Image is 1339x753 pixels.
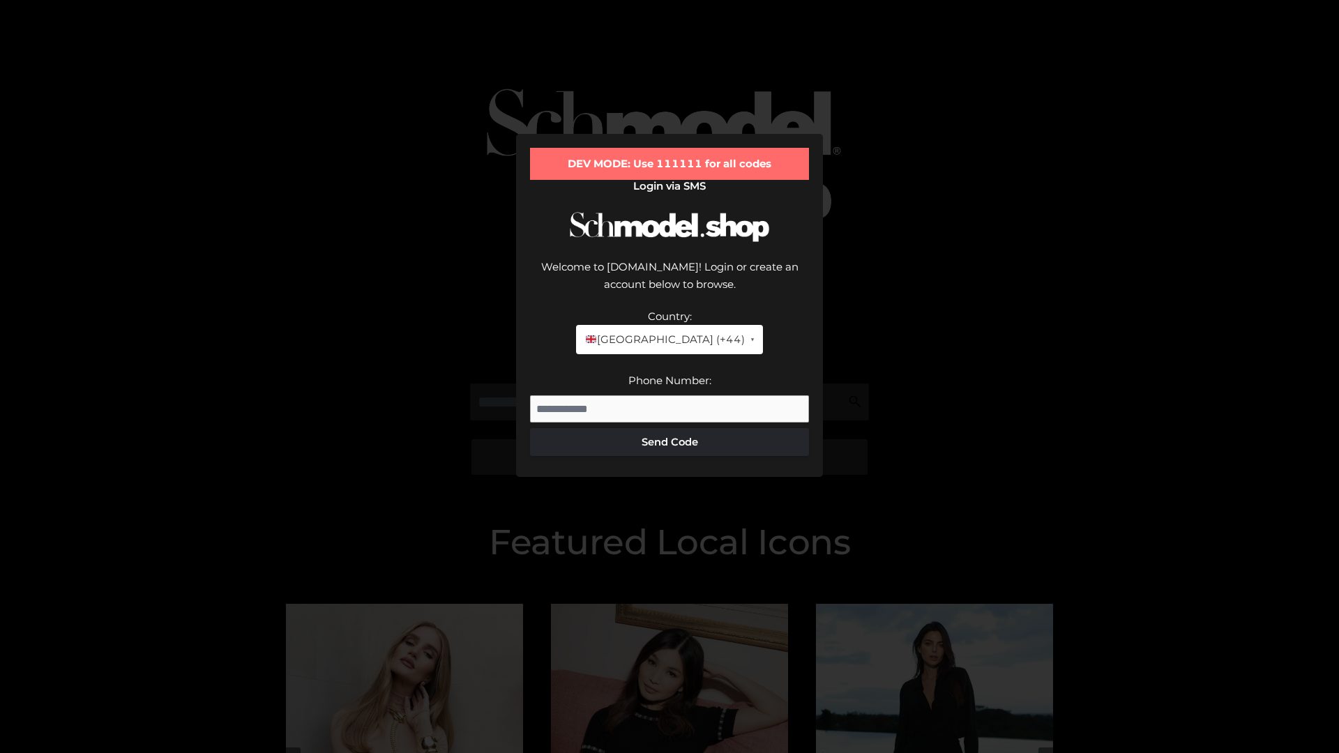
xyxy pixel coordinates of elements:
img: 🇬🇧 [586,334,596,344]
label: Phone Number: [628,374,711,387]
div: Welcome to [DOMAIN_NAME]! Login or create an account below to browse. [530,258,809,307]
img: Schmodel Logo [565,199,774,254]
div: DEV MODE: Use 111111 for all codes [530,148,809,180]
button: Send Code [530,428,809,456]
h2: Login via SMS [530,180,809,192]
span: [GEOGRAPHIC_DATA] (+44) [584,330,744,349]
label: Country: [648,310,692,323]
